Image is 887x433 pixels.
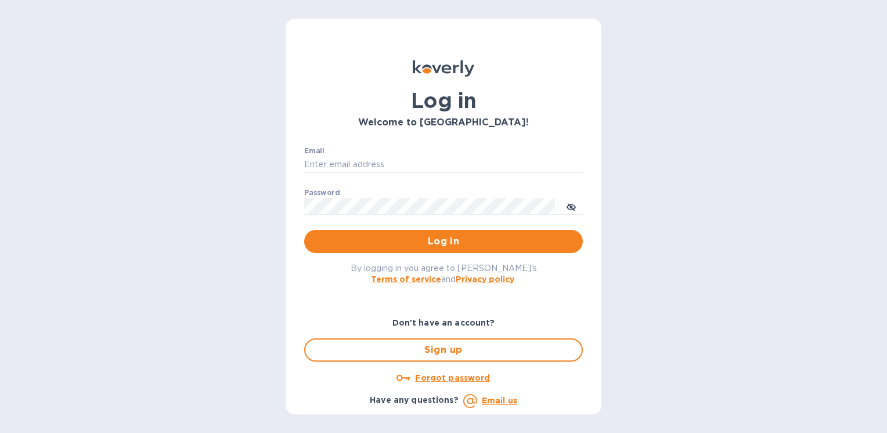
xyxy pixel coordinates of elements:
[304,88,583,113] h1: Log in
[351,264,537,284] span: By logging in you agree to [PERSON_NAME]'s and .
[304,117,583,128] h3: Welcome to [GEOGRAPHIC_DATA]!
[392,318,495,327] b: Don't have an account?
[304,338,583,362] button: Sign up
[482,396,517,405] a: Email us
[304,156,583,174] input: Enter email address
[456,275,514,284] a: Privacy policy
[304,230,583,253] button: Log in
[413,60,474,77] img: Koverly
[370,395,459,405] b: Have any questions?
[371,275,441,284] a: Terms of service
[313,234,574,248] span: Log in
[415,373,490,383] u: Forgot password
[304,189,340,196] label: Password
[315,343,572,357] span: Sign up
[304,147,324,154] label: Email
[560,194,583,218] button: toggle password visibility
